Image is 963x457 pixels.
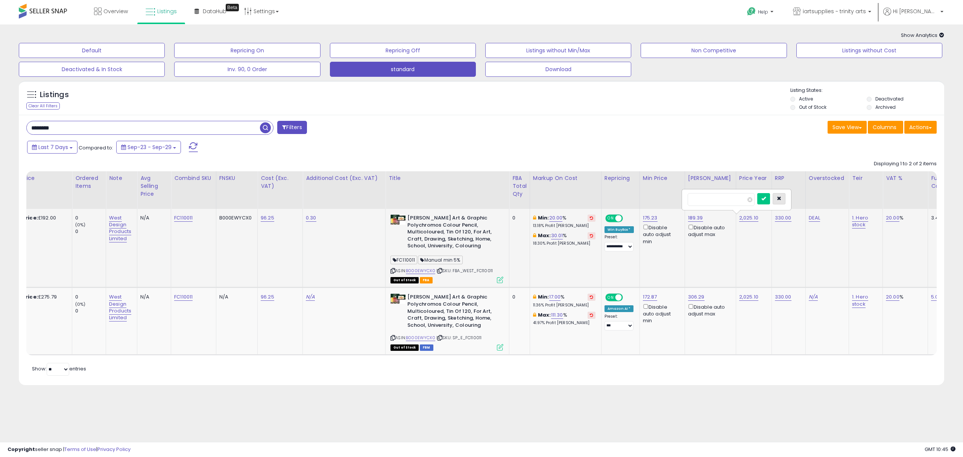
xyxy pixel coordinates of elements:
label: Deactivated [875,96,904,102]
a: 175.23 [643,214,658,222]
div: % [533,232,595,246]
a: 189.39 [688,214,703,222]
a: 2,025.10 [739,293,758,301]
div: % [533,215,595,228]
a: West Design Products Limited [109,293,131,321]
label: Archived [875,104,896,110]
th: CSV column name: cust_attr_2_Combind SKU [171,171,216,209]
a: 2,025.10 [739,214,758,222]
p: Listing States: [790,87,944,94]
div: Win BuyBox * [605,226,634,233]
a: 20.00 [886,293,899,301]
button: Listings without Min/Max [485,43,631,58]
div: Clear All Filters [26,102,60,110]
div: Preset: [605,235,634,251]
div: 3.42 [931,215,957,221]
span: iartsupplies ~ trinity arts [803,8,866,15]
div: Disable auto adjust min [643,223,679,245]
a: N/A [306,293,315,301]
th: CSV column name: cust_attr_3_Overstocked [805,171,849,209]
button: Columns [868,121,903,134]
div: RRP [775,174,802,182]
b: [PERSON_NAME] Art & Graphic Polychromos Colour Pencil, Multicoloured, Tin Of 120, For Art, Craft,... [407,294,499,331]
div: Avg Selling Price [140,174,168,198]
div: [PERSON_NAME] [688,174,733,182]
button: Download [485,62,631,77]
button: Deactivated & In Stock [19,62,165,77]
button: Filters [277,121,307,134]
div: Teir [852,174,879,182]
div: 0 [75,308,106,314]
div: 0 [512,215,524,221]
a: 5.00 [931,293,942,301]
span: ON [606,294,615,301]
a: 20.00 [549,214,563,222]
div: Repricing [605,174,636,182]
a: 17.00 [549,293,561,301]
div: % [886,215,922,221]
span: OFF [622,294,634,301]
span: | SKU: FBA_WEST_FC110011 [436,268,493,274]
button: Listings without Cost [796,43,942,58]
a: 306.29 [688,293,705,301]
i: Get Help [747,7,756,16]
a: 172.87 [643,293,657,301]
a: B000EWYCX0 [406,268,435,274]
b: Max: [538,311,551,318]
div: Displaying 1 to 2 of 2 items [874,160,937,168]
div: Disable auto adjust max [688,223,730,238]
button: Actions [904,121,937,134]
div: % [533,294,595,308]
div: Ordered Items [75,174,103,190]
div: FBA Total Qty [512,174,527,198]
img: 41qHkI1pvqL._SL40_.jpg [390,294,406,304]
div: ASIN: [390,294,503,349]
span: Manual min 5% [418,256,462,264]
button: Sep-23 - Sep-29 [116,141,181,154]
i: This overrides the store level min markup for this listing [533,215,536,220]
i: Revert to store-level Min Markup [590,216,593,220]
div: N/A [219,294,252,300]
a: FC110011 [174,293,193,301]
span: FC110011 [390,256,417,264]
span: All listings that are currently out of stock and unavailable for purchase on Amazon [390,344,419,351]
span: | SKU: SP_E_FC110011 [436,335,481,341]
div: 0 [75,228,106,235]
a: 330.00 [775,293,791,301]
b: Max: [538,232,551,239]
p: 11.36% Profit [PERSON_NAME] [533,303,595,308]
div: Price Year [739,174,769,182]
button: Default [19,43,165,58]
a: 1. Hero stock [852,293,868,308]
span: Show: entries [32,365,86,372]
button: Repricing On [174,43,320,58]
i: This overrides the store level min markup for this listing [533,294,536,299]
div: FNSKU [219,174,255,182]
div: Cost (Exc. VAT) [261,174,299,190]
div: N/A [140,215,165,221]
div: ASIN: [390,215,503,282]
div: Tooltip anchor [226,4,239,11]
p: 41.97% Profit [PERSON_NAME] [533,320,595,326]
a: 0.30 [306,214,316,222]
a: B000EWYCX0 [406,335,435,341]
div: Fulfillment Cost [931,174,960,190]
th: The percentage added to the cost of goods (COGS) that forms the calculator for Min & Max prices. [530,171,601,209]
span: Show Analytics [901,32,944,39]
div: 0 [75,215,106,221]
span: Columns [873,123,896,131]
label: Out of Stock [799,104,826,110]
div: 0 [75,294,106,300]
span: Hi [PERSON_NAME] [893,8,938,15]
div: % [533,312,595,326]
a: 96.25 [261,214,274,222]
i: This overrides the store level max markup for this listing [533,312,536,317]
b: Min: [538,293,549,300]
p: 13.18% Profit [PERSON_NAME] [533,223,595,228]
h5: Listings [40,90,69,100]
span: Last 7 Days [38,143,68,151]
span: Compared to: [79,144,113,151]
a: 111.30 [551,311,563,319]
a: 1. Hero stock [852,214,868,228]
button: Last 7 Days [27,141,77,154]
